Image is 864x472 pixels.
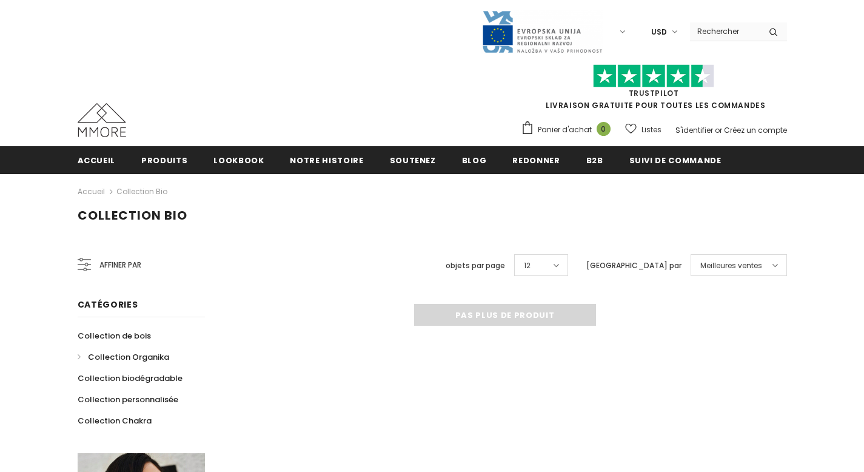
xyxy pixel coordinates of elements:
[641,124,661,136] span: Listes
[724,125,787,135] a: Créez un compte
[586,260,681,272] label: [GEOGRAPHIC_DATA] par
[78,330,151,342] span: Collection de bois
[390,146,436,174] a: soutenez
[290,155,363,166] span: Notre histoire
[141,155,187,166] span: Produits
[290,146,363,174] a: Notre histoire
[690,22,760,40] input: Search Site
[597,122,611,136] span: 0
[462,155,487,166] span: Blog
[524,260,531,272] span: 12
[446,260,505,272] label: objets par page
[629,88,679,98] a: TrustPilot
[78,207,187,224] span: Collection Bio
[141,146,187,174] a: Produits
[629,155,722,166] span: Suivi de commande
[78,146,116,174] a: Accueil
[586,155,603,166] span: B2B
[481,26,603,36] a: Javni Razpis
[521,121,617,139] a: Panier d'achat 0
[78,410,152,431] a: Collection Chakra
[78,373,183,384] span: Collection biodégradable
[78,184,105,199] a: Accueil
[78,346,169,368] a: Collection Organika
[481,10,603,54] img: Javni Razpis
[116,186,167,197] a: Collection Bio
[538,124,592,136] span: Panier d'achat
[213,155,264,166] span: Lookbook
[715,125,722,135] span: or
[586,146,603,174] a: B2B
[78,389,178,410] a: Collection personnalisée
[213,146,264,174] a: Lookbook
[78,368,183,389] a: Collection biodégradable
[521,70,787,110] span: LIVRAISON GRATUITE POUR TOUTES LES COMMANDES
[462,146,487,174] a: Blog
[78,394,178,405] span: Collection personnalisée
[593,64,714,88] img: Faites confiance aux étoiles pilotes
[78,415,152,426] span: Collection Chakra
[651,26,667,38] span: USD
[512,155,560,166] span: Redonner
[512,146,560,174] a: Redonner
[78,325,151,346] a: Collection de bois
[78,155,116,166] span: Accueil
[78,103,126,137] img: Cas MMORE
[99,258,141,272] span: Affiner par
[629,146,722,174] a: Suivi de commande
[88,351,169,363] span: Collection Organika
[700,260,762,272] span: Meilleures ventes
[390,155,436,166] span: soutenez
[78,298,138,311] span: Catégories
[625,119,661,140] a: Listes
[675,125,713,135] a: S'identifier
